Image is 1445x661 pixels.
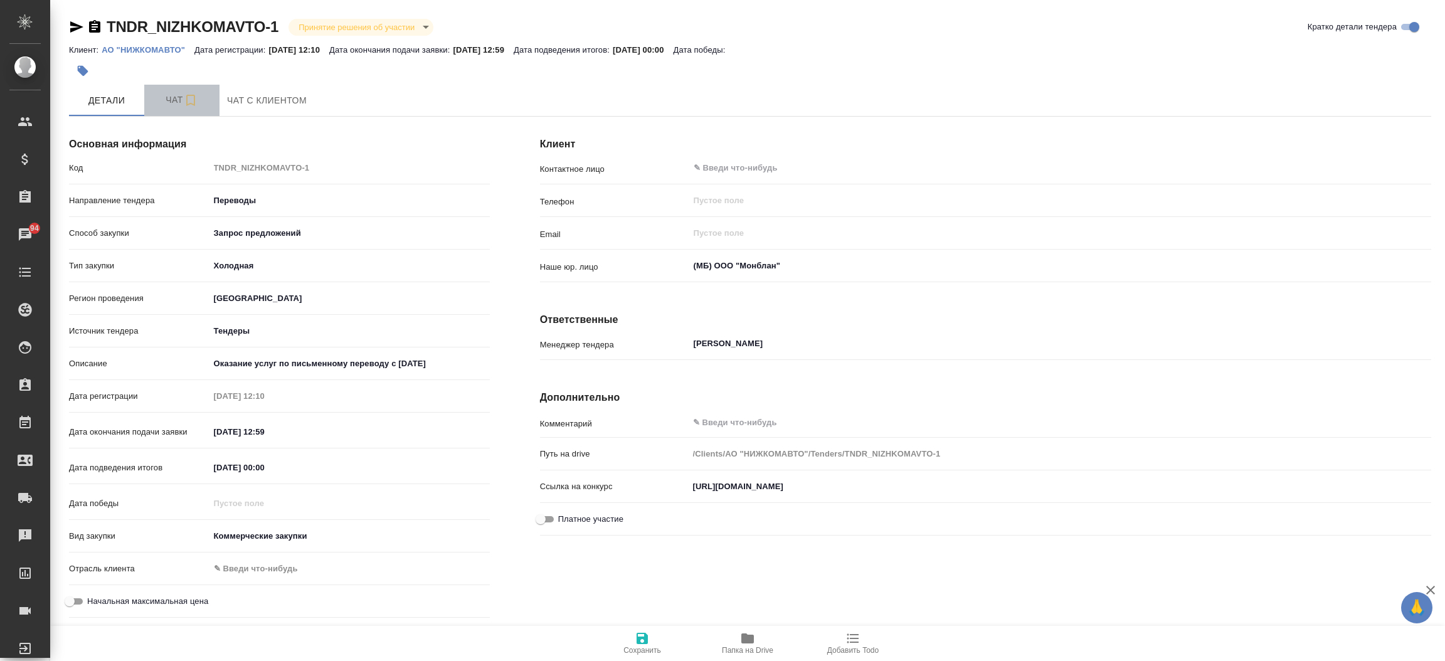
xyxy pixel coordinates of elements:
[107,18,278,35] a: TNDR_NIZHKOMAVTO-1
[69,497,209,510] p: Дата победы
[540,480,689,493] p: Ссылка на конкурс
[540,261,689,273] p: Наше юр. лицо
[209,255,490,277] div: Холодная
[69,19,84,34] button: Скопировать ссылку для ЯМессенджера
[87,19,102,34] button: Скопировать ссылку
[1406,595,1427,621] span: 🙏
[613,45,674,55] p: [DATE] 00:00
[69,563,209,575] p: Отрасль клиента
[692,161,1385,176] input: ✎ Введи что-нибудь
[540,312,1431,327] h4: Ответственные
[209,320,490,342] div: [GEOGRAPHIC_DATA]
[695,626,800,661] button: Папка на Drive
[689,477,1431,495] input: ✎ Введи что-нибудь
[722,646,773,655] span: Папка на Drive
[540,418,689,430] p: Комментарий
[69,426,209,438] p: Дата окончания подачи заявки
[23,222,46,235] span: 94
[209,526,490,547] div: Коммерческие закупки
[209,494,319,512] input: Пустое поле
[209,288,490,309] div: [GEOGRAPHIC_DATA]
[69,390,209,403] p: Дата регистрации
[540,163,689,176] p: Контактное лицо
[209,223,490,244] div: Запрос предложений
[1401,592,1432,623] button: 🙏
[1308,21,1397,33] span: Кратко детали тендера
[209,558,490,579] div: ✎ Введи что-нибудь
[102,45,194,55] p: АО "НИЖКОМАВТО"
[800,626,906,661] button: Добавить Todo
[692,193,1402,208] input: Пустое поле
[69,357,209,370] p: Описание
[209,190,490,211] div: Переводы
[453,45,514,55] p: [DATE] 12:59
[689,445,1431,463] input: Пустое поле
[329,45,453,55] p: Дата окончания подачи заявки:
[77,93,137,108] span: Детали
[209,423,319,441] input: ✎ Введи что-нибудь
[540,196,689,208] p: Телефон
[692,226,1402,241] input: Пустое поле
[69,45,102,55] p: Клиент:
[69,194,209,207] p: Направление тендера
[540,339,689,351] p: Менеджер тендера
[227,93,307,108] span: Чат с клиентом
[152,92,212,108] span: Чат
[1424,342,1427,345] button: Open
[87,595,208,608] span: Начальная максимальная цена
[69,292,209,305] p: Регион проведения
[69,227,209,240] p: Способ закупки
[102,44,194,55] a: АО "НИЖКОМАВТО"
[209,159,490,177] input: Пустое поле
[623,646,661,655] span: Сохранить
[69,530,209,542] p: Вид закупки
[288,19,433,36] div: Принятие решения об участии
[69,260,209,272] p: Тип закупки
[674,45,729,55] p: Дата победы:
[69,57,97,85] button: Добавить тэг
[69,162,209,174] p: Код
[1424,265,1427,267] button: Open
[209,353,490,374] textarea: Оказание услуг по письменному переводу с [DATE]
[540,390,1431,405] h4: Дополнительно
[69,462,209,474] p: Дата подведения итогов
[194,45,268,55] p: Дата регистрации:
[69,137,490,152] h4: Основная информация
[209,458,319,477] input: ✎ Введи что-нибудь
[268,45,329,55] p: [DATE] 12:10
[3,219,47,250] a: 94
[590,626,695,661] button: Сохранить
[295,22,418,33] button: Принятие решения об участии
[540,448,689,460] p: Путь на drive
[514,45,613,55] p: Дата подведения итогов:
[209,387,319,405] input: Пустое поле
[1424,167,1427,169] button: Open
[540,228,689,241] p: Email
[540,137,1431,152] h4: Клиент
[69,325,209,337] p: Источник тендера
[827,646,879,655] span: Добавить Todo
[558,513,623,526] span: Платное участие
[214,563,475,575] div: ✎ Введи что-нибудь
